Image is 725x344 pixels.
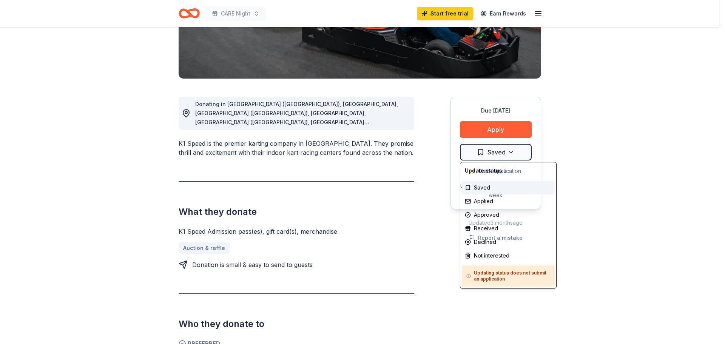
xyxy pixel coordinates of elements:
[462,181,555,194] div: Saved
[462,164,555,177] div: Update status...
[462,208,555,222] div: Approved
[462,222,555,235] div: Received
[462,249,555,262] div: Not interested
[221,9,250,18] span: CARE Night
[466,270,550,282] h5: Updating status does not submit an application
[462,235,555,249] div: Declined
[462,194,555,208] div: Applied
